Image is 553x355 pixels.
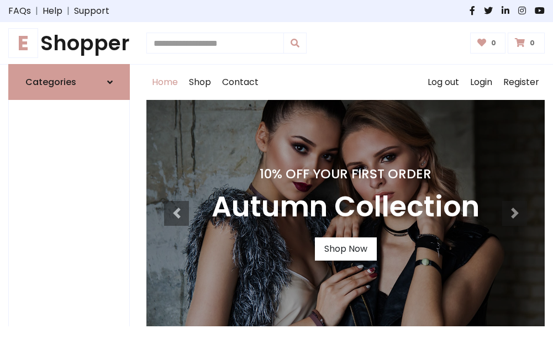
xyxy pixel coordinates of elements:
a: 0 [470,33,506,54]
h1: Shopper [8,31,130,55]
h3: Autumn Collection [212,190,480,224]
a: Help [43,4,62,18]
a: Home [146,65,183,100]
a: Shop [183,65,217,100]
h6: Categories [25,77,76,87]
span: E [8,28,38,58]
a: Categories [8,64,130,100]
a: 0 [508,33,545,54]
span: 0 [527,38,538,48]
span: | [31,4,43,18]
span: | [62,4,74,18]
a: Log out [422,65,465,100]
span: 0 [488,38,499,48]
a: Support [74,4,109,18]
a: Register [498,65,545,100]
a: Contact [217,65,264,100]
a: Login [465,65,498,100]
h4: 10% Off Your First Order [212,166,480,182]
a: EShopper [8,31,130,55]
a: FAQs [8,4,31,18]
a: Shop Now [315,237,377,261]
